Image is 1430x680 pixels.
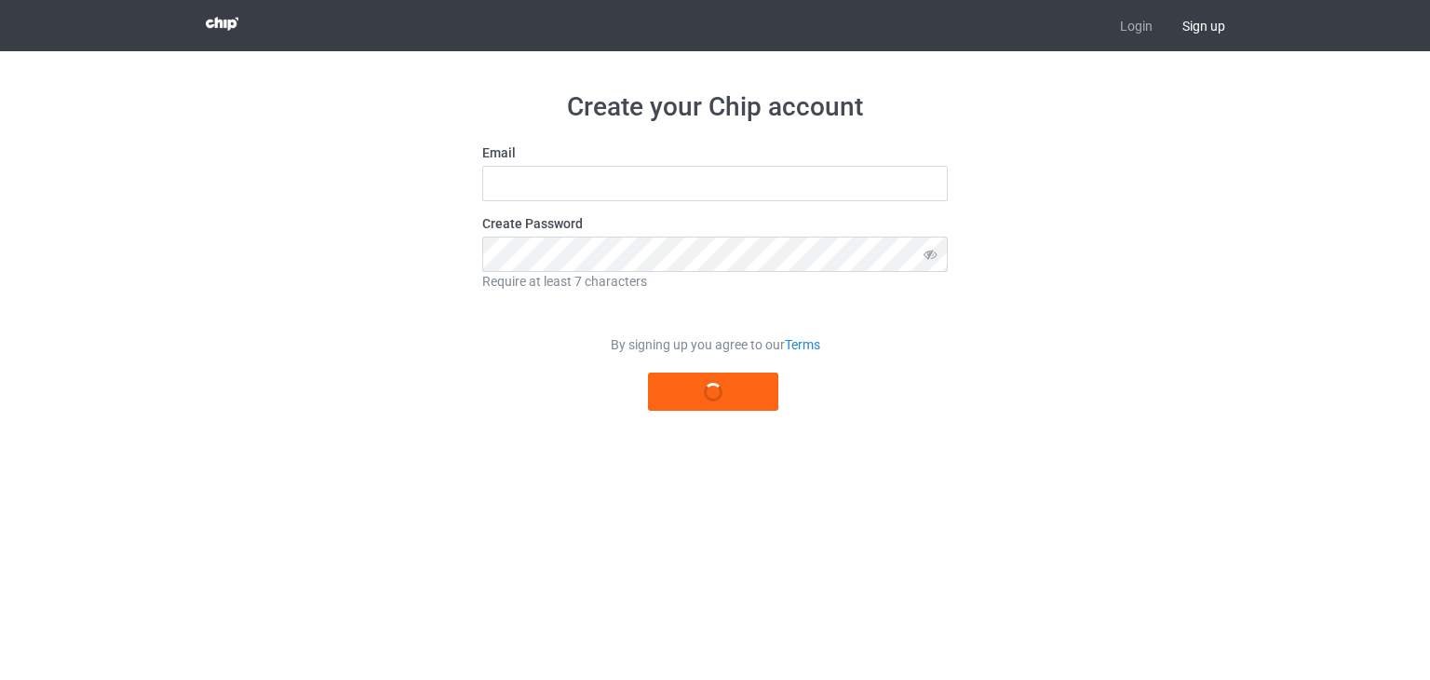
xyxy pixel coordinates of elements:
[482,90,948,124] h1: Create your Chip account
[482,272,948,291] div: Require at least 7 characters
[648,373,778,411] button: Register
[482,143,948,162] label: Email
[785,337,820,352] a: Terms
[206,17,238,31] img: 3d383065fc803cdd16c62507c020ddf8.png
[482,214,948,233] label: Create Password
[482,335,948,354] div: By signing up you agree to our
